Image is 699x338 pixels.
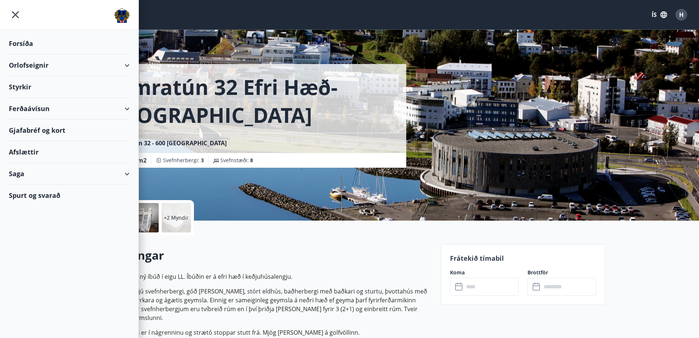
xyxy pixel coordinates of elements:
[679,11,684,19] span: H
[9,33,130,54] div: Forsíða
[527,269,596,276] label: Brottför
[250,157,253,164] span: 8
[114,8,130,23] img: union_logo
[164,214,189,221] p: +2 Myndir
[450,253,596,263] p: Frátekið tímabil
[450,269,519,276] label: Koma
[9,8,22,21] button: menu
[9,98,130,120] div: Ferðaávísun
[94,328,432,337] p: Verslunin Bónus er í nágrenninu og strætó stoppar stutt frá. Mjög [PERSON_NAME] á golfvöllinn.
[112,139,227,147] span: Hamratún 32 - 600 [GEOGRAPHIC_DATA]
[673,6,690,24] button: H
[9,163,130,185] div: Saga
[94,287,432,322] p: Í íbúðinni eru þrjú svefnherbergi, góð [PERSON_NAME], stórt eldhús, baðherbergi með baðkari og st...
[201,157,204,164] span: 3
[9,76,130,98] div: Styrkir
[9,120,130,141] div: Gjafabréf og kort
[94,272,432,281] p: Hamratún 32 er ný íbúð í eigu LL. Íbúðin er á efri hæð í keðjuhúsalengju.
[9,54,130,76] div: Orlofseignir
[94,247,432,263] h2: Upplýsingar
[9,185,130,206] div: Spurt og svarað
[9,141,130,163] div: Afslættir
[103,73,397,129] h1: Hamratún 32 efri hæð- [GEOGRAPHIC_DATA]
[163,157,204,164] span: Svefnherbergi :
[648,8,671,21] button: ÍS
[220,157,253,164] span: Svefnstæði :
